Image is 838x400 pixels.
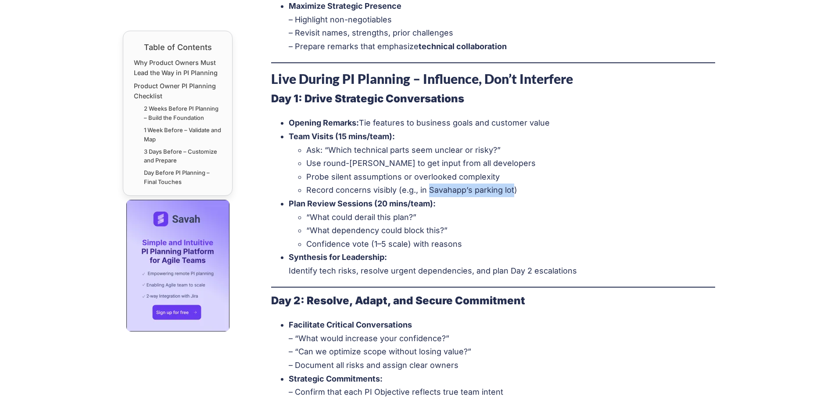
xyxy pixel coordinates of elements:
strong: Day 2: Resolve, Adapt, and Secure Commitment [271,294,525,307]
a: 3 Days Before – Customize and Prepare [144,147,222,166]
li: Record concerns visibly (e.g., in Savahapp’s parking lot) [306,184,716,197]
a: Why Product Owners Must Lead the Way in PI Planning [134,58,222,78]
li: Confidence vote (1–5 scale) with reasons [306,238,716,251]
a: Day Before PI Planning – Final Touches [144,168,222,187]
strong: Team Visits (15 mins/team): [289,132,395,141]
li: Use round-[PERSON_NAME] to get input from all developers [306,157,716,170]
a: 2 Weeks Before PI Planning – Build the Foundation [144,104,222,123]
strong: Live During PI Planning – Influence, Don’t Interfere [271,71,573,86]
strong: technical collaboration [419,42,507,51]
li: Probe silent assumptions or overlooked complexity [306,170,716,184]
li: – “What would increase your confidence?” – “Can we optimize scope without losing value?” – Docume... [289,318,716,372]
div: Table of Contents [134,42,222,53]
strong: Opening Remarks: [289,118,359,127]
li: “What could derail this plan?” [306,211,716,224]
strong: Day 1: Drive Strategic Conversations [271,92,464,105]
a: 1 Week Before – Validate and Map [144,126,222,144]
strong: Maximize Strategic Presence [289,1,401,11]
a: Product Owner PI Planning Checklist [134,81,222,101]
li: Identify tech risks, resolve urgent dependencies, and plan Day 2 escalations [289,251,716,277]
strong: Strategic Commitments: [289,374,383,383]
li: “What dependency could block this?” [306,224,716,238]
li: Ask: “Which technical parts seem unclear or risky?” [306,144,716,157]
strong: Synthesis for Leadership: [289,252,387,262]
iframe: Chat Widget [794,358,838,400]
div: Chat-Widget [794,358,838,400]
strong: Plan Review Sessions (20 mins/team): [289,199,436,208]
li: Tie features to business goals and customer value [289,116,716,130]
strong: Facilitate Critical Conversations [289,320,412,329]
